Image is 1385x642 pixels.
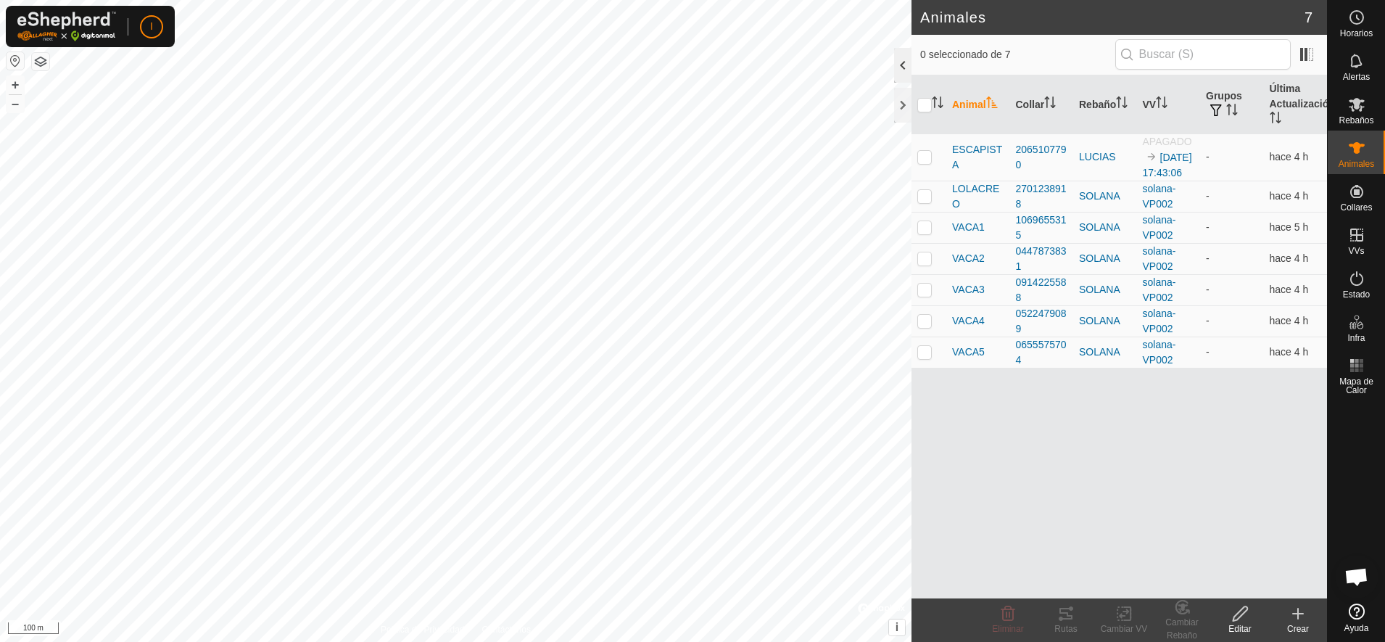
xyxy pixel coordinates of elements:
[1079,220,1131,235] div: SOLANA
[1200,305,1264,337] td: -
[889,620,905,635] button: i
[1095,622,1153,635] div: Cambiar VV
[1079,345,1131,360] div: SOLANA
[1143,136,1192,147] span: APAGADO
[1270,190,1309,202] span: 10 oct 2025, 11:02
[1143,339,1176,366] a: solana-VP002
[1347,334,1365,342] span: Infra
[1335,555,1378,598] div: Chat abierto
[1339,116,1373,125] span: Rebaños
[150,19,153,34] span: I
[1344,624,1369,633] span: Ayuda
[1079,282,1131,297] div: SOLANA
[952,282,985,297] span: VACA3
[1270,151,1309,162] span: 10 oct 2025, 11:04
[7,95,24,112] button: –
[32,53,49,70] button: Capas del Mapa
[1270,252,1309,264] span: 10 oct 2025, 11:02
[1270,315,1309,326] span: 10 oct 2025, 11:02
[1137,75,1201,134] th: VV
[1343,290,1370,299] span: Estado
[1037,622,1095,635] div: Rutas
[1200,274,1264,305] td: -
[1153,616,1211,642] div: Cambiar Rebaño
[1073,75,1137,134] th: Rebaño
[1079,313,1131,329] div: SOLANA
[1305,7,1312,28] span: 7
[17,12,116,41] img: Logo Gallagher
[1016,244,1068,274] div: 0447873831
[1328,598,1385,638] a: Ayuda
[952,142,1004,173] span: ESCAPISTA
[1200,212,1264,243] td: -
[1010,75,1074,134] th: Collar
[1079,251,1131,266] div: SOLANA
[952,251,985,266] span: VACA2
[1340,29,1373,38] span: Horarios
[1269,622,1327,635] div: Crear
[1348,247,1364,255] span: VVs
[1264,75,1328,134] th: Última Actualización
[1200,243,1264,274] td: -
[1016,337,1068,368] div: 0655575704
[1079,189,1131,204] div: SOLANA
[1016,275,1068,305] div: 0914225588
[1079,149,1131,165] div: LUCIAS
[896,621,898,633] span: i
[1143,183,1176,210] a: solana-VP002
[1044,99,1056,110] p-sorticon: Activar para ordenar
[1016,306,1068,337] div: 0522479089
[1116,99,1128,110] p-sorticon: Activar para ordenar
[1331,377,1381,395] span: Mapa de Calor
[932,99,943,110] p-sorticon: Activar para ordenar
[952,313,985,329] span: VACA4
[1340,203,1372,212] span: Collares
[1143,276,1176,303] a: solana-VP002
[1200,75,1264,134] th: Grupos
[992,624,1023,634] span: Eliminar
[1143,245,1176,272] a: solana-VP002
[1211,622,1269,635] div: Editar
[1270,284,1309,295] span: 10 oct 2025, 11:02
[920,9,1305,26] h2: Animales
[1115,39,1291,70] input: Buscar (S)
[952,181,1004,212] span: LOLACREO
[1270,221,1309,233] span: 10 oct 2025, 10:02
[482,623,531,636] a: Contáctenos
[986,99,998,110] p-sorticon: Activar para ordenar
[1156,99,1167,110] p-sorticon: Activar para ordenar
[1016,181,1068,212] div: 2701238918
[1200,133,1264,181] td: -
[1143,308,1176,334] a: solana-VP002
[1200,181,1264,212] td: -
[1143,152,1192,178] a: [DATE] 17:43:06
[920,47,1115,62] span: 0 seleccionado de 7
[1270,346,1309,358] span: 10 oct 2025, 11:02
[1143,214,1176,241] a: solana-VP002
[1270,114,1281,125] p-sorticon: Activar para ordenar
[7,76,24,94] button: +
[946,75,1010,134] th: Animal
[1200,337,1264,368] td: -
[1146,151,1157,162] img: hasta
[381,623,464,636] a: Política de Privacidad
[7,52,24,70] button: Restablecer Mapa
[952,345,985,360] span: VACA5
[1226,106,1238,118] p-sorticon: Activar para ordenar
[952,220,985,235] span: VACA1
[1339,160,1374,168] span: Animales
[1343,73,1370,81] span: Alertas
[1016,213,1068,243] div: 1069655315
[1016,142,1068,173] div: 2065107790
